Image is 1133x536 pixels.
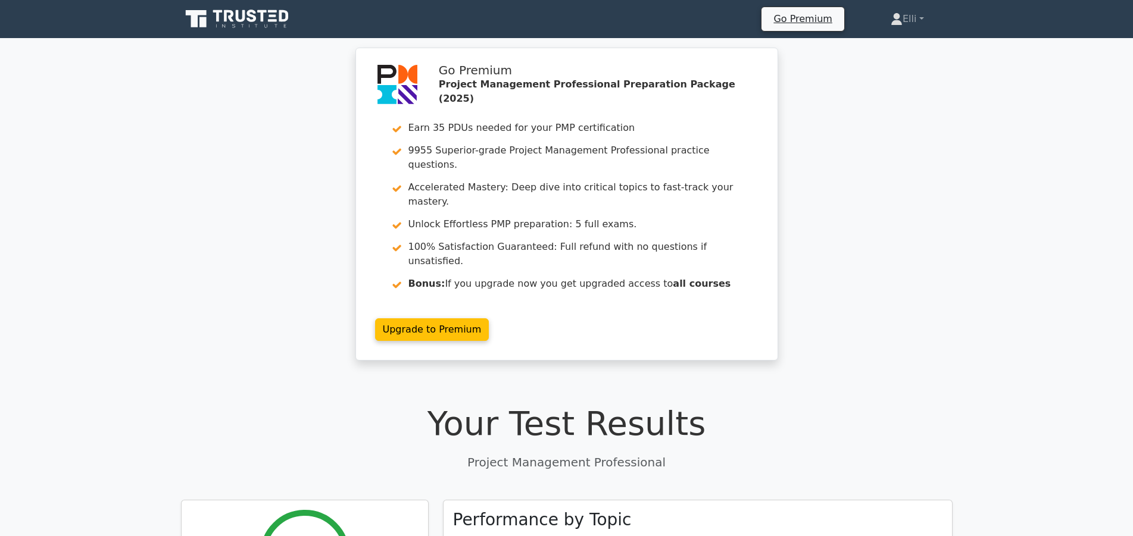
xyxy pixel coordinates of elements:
a: Elli [862,7,953,31]
h1: Your Test Results [181,403,953,443]
p: Project Management Professional [181,453,953,471]
a: Upgrade to Premium [375,318,489,341]
a: Go Premium [766,11,839,27]
h3: Performance by Topic [453,510,632,530]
